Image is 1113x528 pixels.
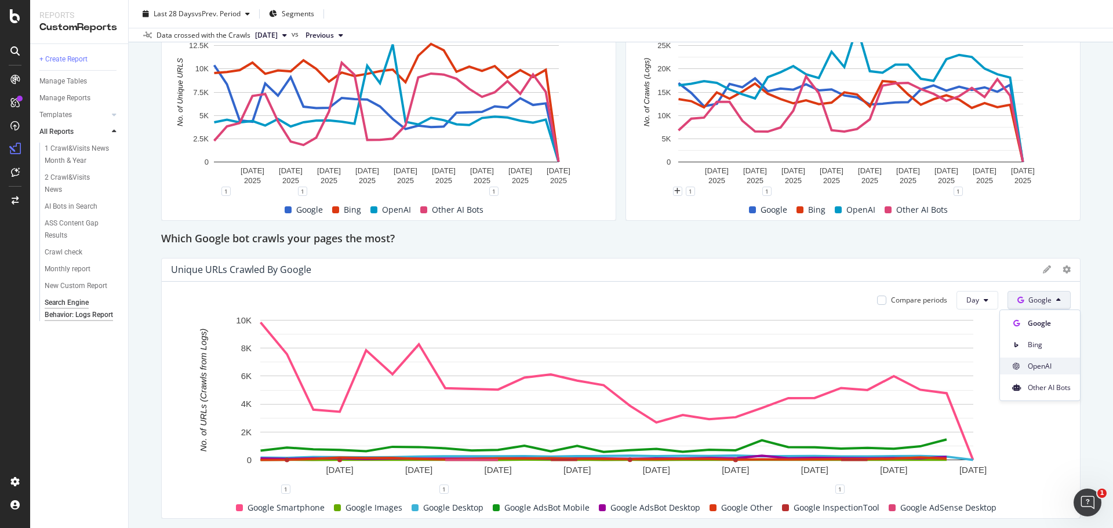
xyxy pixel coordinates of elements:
span: Other AI Bots [896,203,948,217]
div: 1 [221,187,231,196]
a: Templates [39,109,108,121]
text: 2025 [938,176,955,185]
div: 1 [762,187,772,196]
text: 4K [241,399,252,409]
text: 2.5K [193,134,209,143]
div: AI Bots in Search [45,201,97,213]
span: Google AdSense Desktop [900,501,996,515]
span: OpenAI [382,203,411,217]
div: 1 [298,187,307,196]
text: [DATE] [973,166,996,175]
svg: A chart. [635,16,1067,191]
a: Search Engine Behavior: Logs Report [45,297,120,321]
text: 2025 [474,176,490,185]
div: Crawl check [45,246,82,258]
text: 0 [247,454,252,464]
text: 2025 [900,176,916,185]
span: 1 [1097,489,1107,498]
div: Reports [39,9,119,21]
div: Search Engine Behavior: Logs Report [45,297,113,321]
text: [DATE] [643,464,670,474]
div: Monthly report [45,263,90,275]
text: No. of Crawls (Logs) [642,57,651,126]
text: 2025 [976,176,993,185]
span: Google [1028,295,1052,305]
span: Bing [808,203,825,217]
button: Google [1007,291,1071,309]
span: vs [292,29,301,39]
span: Google InspectionTool [794,501,879,515]
a: AI Bots in Search [45,201,120,213]
div: Templates [39,109,72,121]
button: Day [956,291,998,309]
text: No. of Unique URLS [176,57,184,126]
text: 2025 [785,176,802,185]
text: 2025 [359,176,376,185]
span: Google Images [345,501,402,515]
div: All Reports [39,126,74,138]
text: 2025 [708,176,725,185]
div: 1 [954,187,963,196]
div: Manage Tables [39,75,87,88]
text: 2025 [321,176,337,185]
text: 2025 [1014,176,1031,185]
div: plus [673,187,682,196]
text: 2025 [823,176,840,185]
text: [DATE] [959,464,987,474]
text: 2025 [550,176,567,185]
div: Which Google bot crawls your pages the most? [161,230,1081,249]
text: [DATE] [508,166,532,175]
text: 5K [199,111,209,119]
span: Google [296,203,323,217]
div: 1 [835,485,845,494]
text: 5K [661,134,671,143]
text: [DATE] [317,166,341,175]
text: [DATE] [241,166,264,175]
div: 1 [686,187,695,196]
text: [DATE] [326,464,353,474]
text: 2025 [282,176,299,185]
span: Bing [344,203,361,217]
text: 8K [241,343,252,353]
text: [DATE] [355,166,379,175]
text: [DATE] [820,166,843,175]
text: [DATE] [743,166,767,175]
text: 2K [241,427,252,436]
span: Google Desktop [423,501,483,515]
text: 10K [236,315,252,325]
text: 2025 [435,176,452,185]
span: Other AI Bots [432,203,483,217]
span: Previous [305,30,334,41]
text: [DATE] [547,166,570,175]
span: OpenAI [846,203,875,217]
text: 2025 [244,176,261,185]
text: [DATE] [405,464,432,474]
div: 1 [281,485,290,494]
text: [DATE] [1011,166,1035,175]
span: Google Other [721,501,773,515]
div: Unique URLs Crawled By Google [171,264,311,275]
text: [DATE] [563,464,591,474]
text: [DATE] [705,166,729,175]
text: [DATE] [722,464,749,474]
text: 2025 [861,176,878,185]
div: 2 Crawl&Visits News [45,172,108,196]
text: 15K [657,88,671,96]
a: Manage Reports [39,92,120,104]
text: 7.5K [193,88,209,96]
button: [DATE] [250,28,292,42]
div: New Custom Report [45,280,107,292]
text: 10K [195,64,209,73]
span: Day [966,295,979,305]
a: 1 Crawl&Visits News Month & Year [45,143,120,167]
a: ASS Content Gap Results [45,217,120,242]
span: Bing [1028,340,1071,350]
text: [DATE] [485,464,512,474]
div: CustomReports [39,21,119,34]
span: Other AI Bots [1028,383,1071,393]
span: Last 28 Days [154,9,195,19]
a: + Create Report [39,53,120,65]
text: [DATE] [470,166,494,175]
span: Segments [282,9,314,19]
div: 1 Crawl&Visits News Month & Year [45,143,112,167]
